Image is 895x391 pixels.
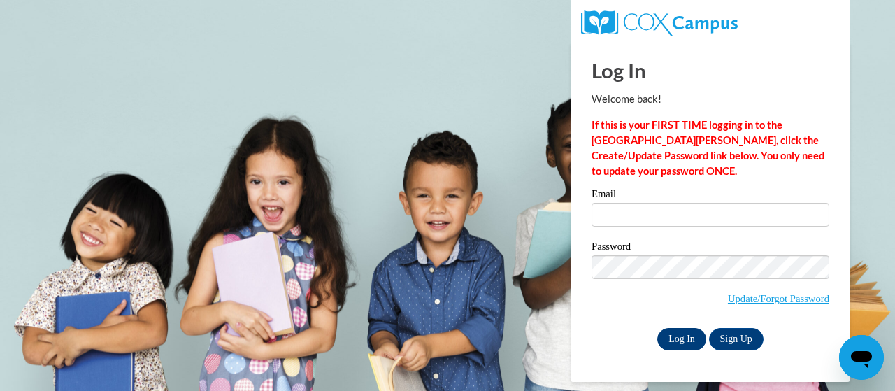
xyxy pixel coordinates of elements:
[728,293,829,304] a: Update/Forgot Password
[592,241,829,255] label: Password
[592,119,824,177] strong: If this is your FIRST TIME logging in to the [GEOGRAPHIC_DATA][PERSON_NAME], click the Create/Upd...
[581,10,738,36] img: COX Campus
[839,335,884,380] iframe: Button to launch messaging window
[709,328,764,350] a: Sign Up
[592,92,829,107] p: Welcome back!
[657,328,706,350] input: Log In
[592,189,829,203] label: Email
[592,56,829,85] h1: Log In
